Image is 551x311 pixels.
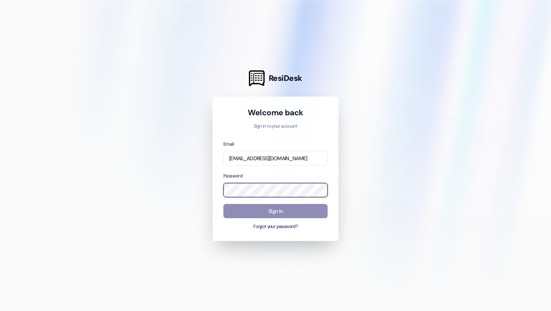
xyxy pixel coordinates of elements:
[223,107,328,118] h1: Welcome back
[223,173,243,179] label: Password
[223,123,328,130] p: Sign in to your account
[223,151,328,165] input: name@example.com
[223,141,234,147] label: Email
[249,70,265,86] img: ResiDesk Logo
[223,223,328,230] button: Forgot your password?
[269,73,302,83] span: ResiDesk
[223,204,328,219] button: Sign In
